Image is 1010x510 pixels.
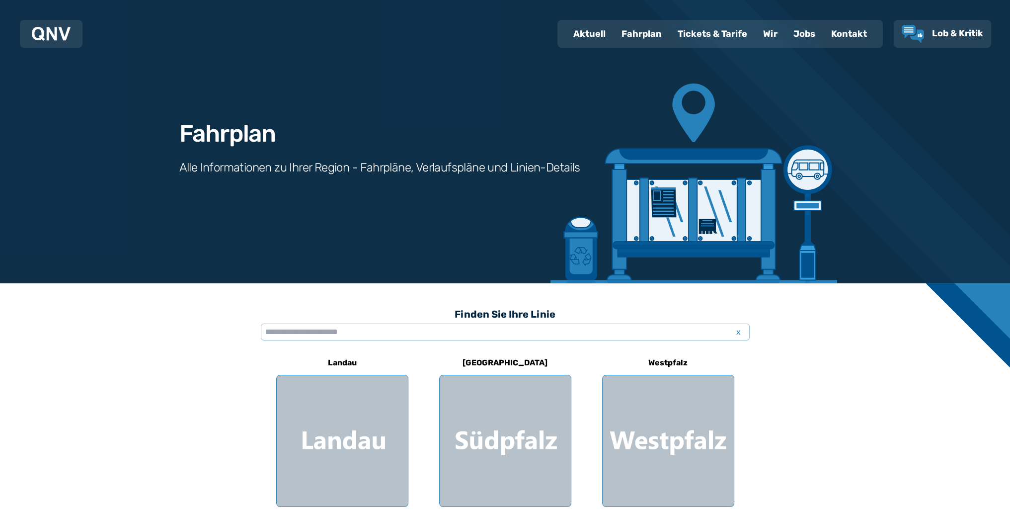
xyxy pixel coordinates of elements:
[670,21,755,47] a: Tickets & Tarife
[179,122,276,146] h1: Fahrplan
[644,355,692,371] h6: Westpfalz
[459,355,551,371] h6: [GEOGRAPHIC_DATA]
[32,24,71,44] a: QNV Logo
[276,351,408,507] a: Landau Region Landau
[602,351,734,507] a: Westpfalz Region Westpfalz
[439,351,571,507] a: [GEOGRAPHIC_DATA] Region Südpfalz
[565,21,614,47] a: Aktuell
[732,326,746,338] span: x
[179,160,580,175] h3: Alle Informationen zu Ihrer Region - Fahrpläne, Verlaufspläne und Linien-Details
[32,27,71,41] img: QNV Logo
[324,355,361,371] h6: Landau
[755,21,785,47] a: Wir
[785,21,823,47] a: Jobs
[902,25,983,43] a: Lob & Kritik
[932,28,983,39] span: Lob & Kritik
[261,303,750,325] h3: Finden Sie Ihre Linie
[614,21,670,47] a: Fahrplan
[823,21,875,47] a: Kontakt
